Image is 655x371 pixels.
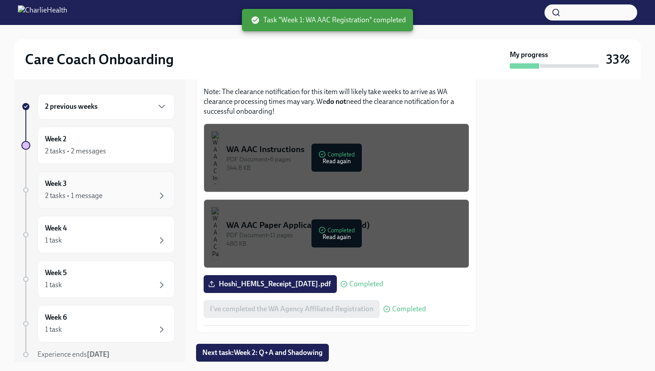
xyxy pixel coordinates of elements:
[87,350,110,359] strong: [DATE]
[45,280,62,290] div: 1 task
[326,97,346,106] strong: do not
[211,131,219,185] img: WA AAC Instructions
[45,268,67,278] h6: Week 5
[45,146,106,156] div: 2 tasks • 2 messages
[226,239,462,248] div: 480 KB
[606,51,630,67] h3: 33%
[21,305,175,342] a: Week 61 task
[202,348,323,357] span: Next task : Week 2: Q+A and Shadowing
[21,260,175,298] a: Week 51 task
[392,305,426,313] span: Completed
[226,219,462,231] div: WA AAC Paper Application (if needed)
[211,207,219,260] img: WA AAC Paper Application (if needed)
[18,5,67,20] img: CharlieHealth
[21,171,175,209] a: Week 32 tasks • 1 message
[37,350,110,359] span: Experience ends
[37,94,175,120] div: 2 previous weeks
[45,223,67,233] h6: Week 4
[45,102,98,111] h6: 2 previous weeks
[226,164,462,172] div: 344.8 KB
[21,216,175,253] a: Week 41 task
[226,144,462,155] div: WA AAC Instructions
[251,15,406,25] span: Task "Week 1: WA AAC Registration" completed
[210,280,331,289] span: Hoshi_HEMLS_Receipt_[DATE].pdf
[204,275,337,293] label: Hoshi_HEMLS_Receipt_[DATE].pdf
[349,280,383,288] span: Completed
[204,124,469,192] button: WA AAC InstructionsPDF Document•6 pages344.8 KBCompletedRead again
[510,50,548,60] strong: My progress
[45,313,67,322] h6: Week 6
[45,179,67,189] h6: Week 3
[45,325,62,334] div: 1 task
[45,235,62,245] div: 1 task
[196,344,329,362] button: Next task:Week 2: Q+A and Shadowing
[25,50,174,68] h2: Care Coach Onboarding
[226,231,462,239] div: PDF Document • 11 pages
[45,134,66,144] h6: Week 2
[204,199,469,268] button: WA AAC Paper Application (if needed)PDF Document•11 pages480 KBCompletedRead again
[21,127,175,164] a: Week 22 tasks • 2 messages
[226,155,462,164] div: PDF Document • 6 pages
[204,87,469,116] p: Note: The clearance notification for this item will likely take weeks to arrive as WA clearance p...
[45,191,102,201] div: 2 tasks • 1 message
